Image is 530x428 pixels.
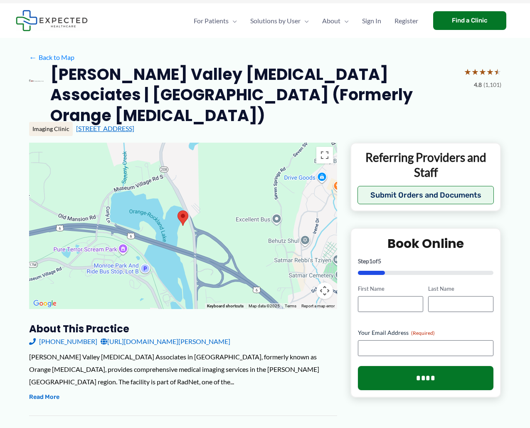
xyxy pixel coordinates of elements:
div: [PERSON_NAME] Valley [MEDICAL_DATA] Associates in [GEOGRAPHIC_DATA], formerly known as Orange [ME... [29,351,337,388]
a: [URL][DOMAIN_NAME][PERSON_NAME] [101,335,230,348]
button: Toggle fullscreen view [316,147,333,163]
button: Map camera controls [316,282,333,299]
span: Menu Toggle [340,6,349,35]
p: Step of [358,258,494,264]
span: (Required) [411,330,435,336]
span: (1,101) [483,79,501,90]
span: Map data ©2025 [249,304,280,308]
a: ←Back to Map [29,51,74,64]
h3: About this practice [29,322,337,335]
a: Find a Clinic [433,11,506,30]
button: Read More [29,392,59,402]
a: [STREET_ADDRESS] [76,124,134,132]
div: Imaging Clinic [29,122,73,136]
nav: Primary Site Navigation [187,6,425,35]
span: Register [394,6,418,35]
img: Expected Healthcare Logo - side, dark font, small [16,10,88,31]
a: Terms (opens in new tab) [285,304,296,308]
a: Sign In [355,6,388,35]
button: Submit Orders and Documents [357,186,494,204]
span: ★ [464,64,471,79]
span: ★ [494,64,501,79]
span: ★ [486,64,494,79]
span: ★ [471,64,479,79]
a: Solutions by UserMenu Toggle [244,6,316,35]
span: For Patients [194,6,229,35]
span: Menu Toggle [301,6,309,35]
span: ★ [479,64,486,79]
span: 4.8 [474,79,482,90]
span: Sign In [362,6,381,35]
img: Google [31,298,59,309]
span: 1 [369,257,372,265]
label: Last Name [428,285,493,293]
span: Menu Toggle [229,6,237,35]
h2: [PERSON_NAME] Valley [MEDICAL_DATA] Associates | [GEOGRAPHIC_DATA] (Formerly Orange [MEDICAL_DATA]) [50,64,457,126]
a: AboutMenu Toggle [316,6,355,35]
span: ← [29,53,37,61]
p: Referring Providers and Staff [357,150,494,180]
span: About [322,6,340,35]
label: Your Email Address [358,329,494,337]
h2: Book Online [358,235,494,252]
button: Keyboard shortcuts [207,303,244,309]
a: Register [388,6,425,35]
a: Open this area in Google Maps (opens a new window) [31,298,59,309]
a: [PHONE_NUMBER] [29,335,97,348]
a: For PatientsMenu Toggle [187,6,244,35]
label: First Name [358,285,423,293]
a: Report a map error [301,304,335,308]
span: 5 [378,257,381,265]
span: Solutions by User [250,6,301,35]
